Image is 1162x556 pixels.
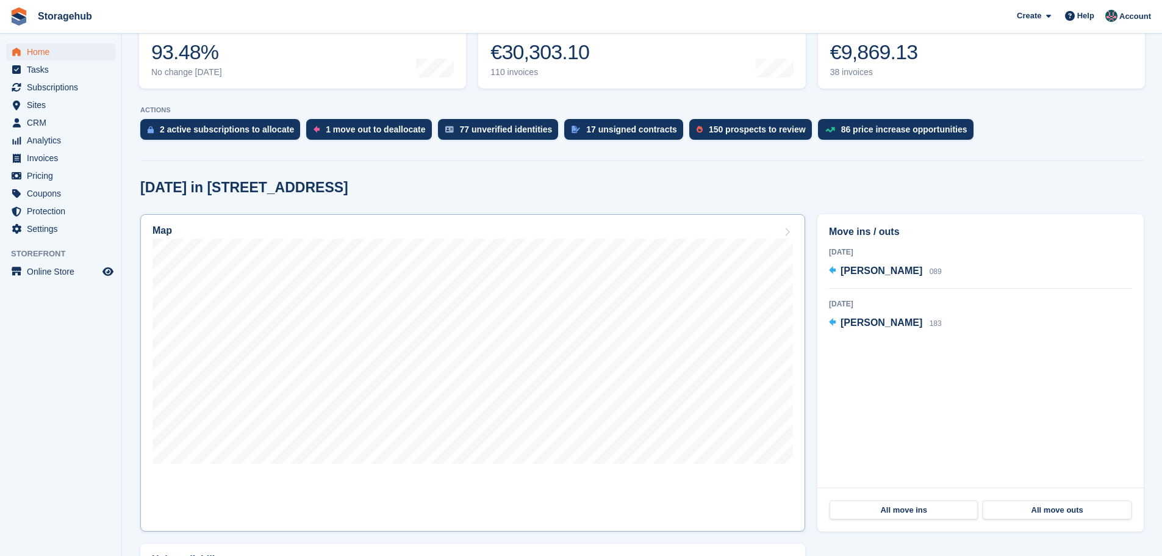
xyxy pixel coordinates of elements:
[6,132,115,149] a: menu
[6,185,115,202] a: menu
[841,265,922,276] span: [PERSON_NAME]
[438,119,565,146] a: 77 unverified identities
[930,319,942,328] span: 183
[1017,10,1041,22] span: Create
[1077,10,1094,22] span: Help
[818,119,980,146] a: 86 price increase opportunities
[6,203,115,220] a: menu
[151,40,222,65] div: 93.48%
[326,125,425,134] div: 1 move out to deallocate
[27,263,100,280] span: Online Store
[689,119,818,146] a: 150 prospects to review
[151,67,222,78] div: No change [DATE]
[460,125,553,134] div: 77 unverified identities
[829,298,1132,309] div: [DATE]
[148,126,154,134] img: active_subscription_to_allocate_icon-d502201f5373d7db506a760aba3b589e785aa758c864c3986d89f69b8ff3...
[27,150,100,167] span: Invoices
[709,125,806,134] div: 150 prospects to review
[478,11,805,88] a: Month-to-date sales €30,303.10 110 invoices
[314,126,320,133] img: move_outs_to_deallocate_icon-f764333ba52eb49d3ac5e1228854f67142a1ed5810a6f6cc68b1a99e826820c5.svg
[27,132,100,149] span: Analytics
[10,7,28,26] img: stora-icon-8386f47178a22dfd0bd8f6a31ec36ba5ce8667c1dd55bd0f319d3a0aa187defe.svg
[818,11,1145,88] a: Awaiting payment €9,869.13 38 invoices
[829,316,942,331] a: [PERSON_NAME] 183
[6,114,115,131] a: menu
[140,214,805,532] a: Map
[6,167,115,184] a: menu
[564,119,689,146] a: 17 unsigned contracts
[306,119,437,146] a: 1 move out to deallocate
[829,247,1132,258] div: [DATE]
[6,220,115,237] a: menu
[140,179,348,196] h2: [DATE] in [STREET_ADDRESS]
[27,114,100,131] span: CRM
[1105,10,1117,22] img: Anirudh Muralidharan
[6,150,115,167] a: menu
[6,96,115,114] a: menu
[490,40,589,65] div: €30,303.10
[139,11,466,88] a: Occupancy 93.48% No change [DATE]
[27,220,100,237] span: Settings
[930,267,942,276] span: 089
[697,126,703,133] img: prospect-51fa495bee0391a8d652442698ab0144808aea92771e9ea1ae160a38d050c398.svg
[152,225,172,236] h2: Map
[445,126,454,133] img: verify_identity-adf6edd0f0f0b5bbfe63781bf79b02c33cf7c696d77639b501bdc392416b5a36.svg
[829,225,1132,239] h2: Move ins / outs
[27,61,100,78] span: Tasks
[825,127,835,132] img: price_increase_opportunities-93ffe204e8149a01c8c9dc8f82e8f89637d9d84a8eef4429ea346261dce0b2c0.svg
[101,264,115,279] a: Preview store
[572,126,580,133] img: contract_signature_icon-13c848040528278c33f63329250d36e43548de30e8caae1d1a13099fd9432cc5.svg
[1119,10,1151,23] span: Account
[27,167,100,184] span: Pricing
[490,67,589,78] div: 110 invoices
[27,96,100,114] span: Sites
[830,67,918,78] div: 38 invoices
[140,106,1144,114] p: ACTIONS
[27,185,100,202] span: Coupons
[830,500,978,520] a: All move ins
[27,79,100,96] span: Subscriptions
[160,125,294,134] div: 2 active subscriptions to allocate
[11,248,121,260] span: Storefront
[6,79,115,96] a: menu
[841,125,967,134] div: 86 price increase opportunities
[140,119,306,146] a: 2 active subscriptions to allocate
[829,264,942,280] a: [PERSON_NAME] 089
[6,263,115,280] a: menu
[27,43,100,60] span: Home
[6,43,115,60] a: menu
[830,40,918,65] div: €9,869.13
[27,203,100,220] span: Protection
[586,125,677,134] div: 17 unsigned contracts
[841,317,922,328] span: [PERSON_NAME]
[983,500,1131,520] a: All move outs
[6,61,115,78] a: menu
[33,6,97,26] a: Storagehub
